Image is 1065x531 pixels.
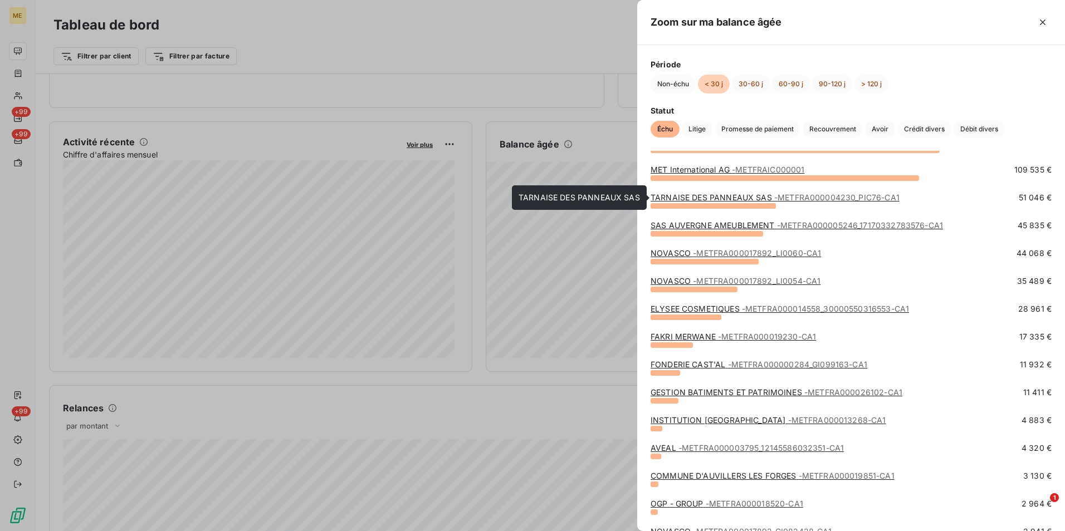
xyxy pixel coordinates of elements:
a: NOVASCO [651,276,820,286]
span: - METFRA000000284_GI099163-CA1 [728,360,867,369]
button: Promesse de paiement [715,121,800,137]
span: - METFRA000017892_LI0060-CA1 [693,248,821,258]
span: - METFRA000014558_30000550316553-CA1 [742,304,909,313]
span: 3 130 € [1023,470,1052,481]
iframe: Intercom live chat [1027,493,1054,520]
span: 4 883 € [1022,415,1052,426]
span: - METFRA000004230_PIC76-CA1 [774,193,900,202]
span: - METFRA000026102-CA1 [804,387,902,397]
h5: Zoom sur ma balance âgée [651,14,782,30]
a: AVEAL [651,443,844,453]
a: FAKRI MERWANE [651,332,816,341]
button: Litige [682,121,712,137]
a: MET International AG [651,165,804,174]
a: COMMUNE D'AUVILLERS LES FORGES [651,471,895,480]
span: 51 046 € [1019,192,1052,203]
span: 11 932 € [1020,359,1052,370]
button: < 30 j [698,75,730,94]
span: 109 535 € [1014,164,1052,175]
button: Crédit divers [897,121,951,137]
a: SAS AUVERGNE AMEUBLEMENT [651,220,943,230]
a: NOVASCO [651,248,821,258]
span: TARNAISE DES PANNEAUX SAS [519,193,640,202]
button: Avoir [865,121,895,137]
button: 90-120 j [812,75,852,94]
span: 44 068 € [1017,248,1052,259]
a: INSTITUTION [GEOGRAPHIC_DATA] [651,415,886,425]
button: > 120 j [854,75,888,94]
button: Non-échu [651,75,696,94]
span: - METFRAIC000001 [732,165,804,174]
span: 11 411 € [1023,387,1052,398]
button: Recouvrement [803,121,863,137]
button: Échu [651,121,680,137]
span: Période [651,58,1052,70]
span: - METFRA000003795_12145586032351-CA1 [678,443,844,453]
button: 30-60 j [732,75,770,94]
span: 2 964 € [1022,498,1052,509]
button: 60-90 j [772,75,810,94]
span: - METFRA000019851-CA1 [799,471,895,480]
span: 45 835 € [1018,220,1052,231]
span: - METFRA000019230-CA1 [718,332,816,341]
span: 28 961 € [1018,303,1052,314]
span: - METFRA000017892_LI0054-CA1 [693,276,820,286]
span: Statut [651,105,1052,116]
a: ELYSEE COSMETIQUES [651,304,909,313]
span: - METFRA000013268-CA1 [788,415,886,425]
span: 1 [1050,493,1059,502]
span: 4 320 € [1022,442,1052,454]
span: - METFRA000018520-CA1 [706,499,803,508]
a: TARNAISE DES PANNEAUX SAS [651,193,900,202]
span: 17 335 € [1019,331,1052,342]
a: OGP - GROUP [651,499,803,508]
a: FONDERIE CAST'AL [651,360,867,369]
a: GESTION BATIMENTS ET PATRIMOINES [651,387,902,397]
span: - METFRA000005246_17170332783576-CA1 [777,220,943,230]
button: Débit divers [954,121,1005,137]
span: 35 489 € [1017,276,1052,287]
